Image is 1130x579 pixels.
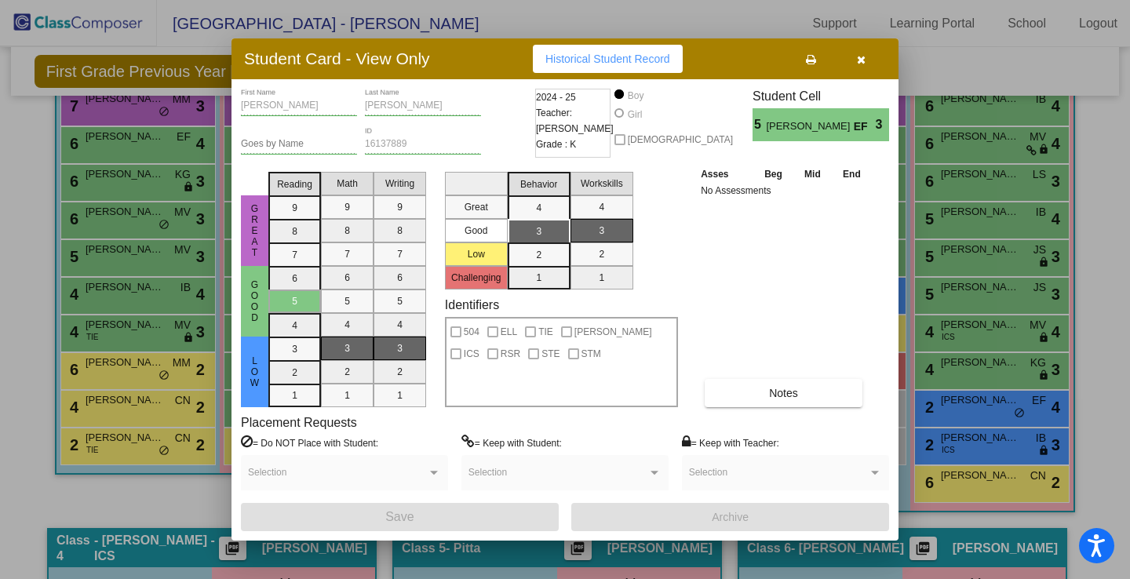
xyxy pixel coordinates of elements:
[536,105,614,137] span: Teacher: [PERSON_NAME]
[766,118,853,135] span: [PERSON_NAME]
[545,53,670,65] span: Historical Student Record
[501,322,517,341] span: ELL
[464,344,479,363] span: ICS
[241,415,357,430] label: Placement Requests
[248,279,262,323] span: Good
[581,344,601,363] span: STM
[248,355,262,388] span: Low
[385,510,414,523] span: Save
[241,503,559,531] button: Save
[248,203,262,258] span: Great
[697,166,753,183] th: Asses
[533,45,683,73] button: Historical Student Record
[365,139,481,150] input: Enter ID
[705,379,862,407] button: Notes
[461,435,562,450] label: = Keep with Student:
[627,89,644,103] div: Boy
[712,511,749,523] span: Archive
[753,166,794,183] th: Beg
[501,344,520,363] span: RSR
[876,115,889,134] span: 3
[536,89,576,105] span: 2024 - 25
[541,344,560,363] span: STE
[753,89,889,104] h3: Student Cell
[682,435,779,450] label: = Keep with Teacher:
[241,139,357,150] input: goes by name
[445,297,499,312] label: Identifiers
[753,115,766,134] span: 5
[628,130,733,149] span: [DEMOGRAPHIC_DATA]
[769,387,798,399] span: Notes
[854,118,876,135] span: EF
[793,166,831,183] th: Mid
[571,503,889,531] button: Archive
[464,322,479,341] span: 504
[574,322,652,341] span: [PERSON_NAME]
[832,166,873,183] th: End
[241,435,378,450] label: = Do NOT Place with Student:
[244,49,430,68] h3: Student Card - View Only
[536,137,576,152] span: Grade : K
[538,322,553,341] span: TIE
[697,183,872,198] td: No Assessments
[627,107,643,122] div: Girl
